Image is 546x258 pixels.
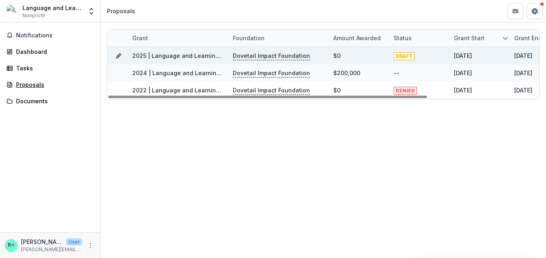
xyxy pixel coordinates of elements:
button: Notifications [3,29,97,42]
button: More [86,241,95,250]
div: [DATE] [454,86,472,94]
div: Proposals [16,80,90,89]
div: [DATE] [454,51,472,60]
div: Grant start [449,34,489,42]
button: Get Help [527,3,543,19]
div: Grant [127,34,153,42]
div: Rupinder Chahal <rupinder.chahal@languageandlearningfoundation.org> [8,243,14,248]
div: $200,000 [333,69,360,77]
div: Grant [127,29,228,47]
p: User [66,238,82,246]
div: Dashboard [16,47,90,56]
div: Amount awarded [328,29,389,47]
div: $0 [333,51,341,60]
a: Tasks [3,61,97,75]
span: Nonprofit [23,12,45,19]
div: Status [389,29,449,47]
a: 2022 | Language and Learning Foundation [132,87,253,94]
span: Notifications [16,32,94,39]
p: [PERSON_NAME] <[PERSON_NAME][EMAIL_ADDRESS][PERSON_NAME][DOMAIN_NAME]> [21,238,63,246]
div: Grant start [449,29,509,47]
p: [PERSON_NAME][EMAIL_ADDRESS][PERSON_NAME][DOMAIN_NAME] [21,246,82,253]
button: Grant 6b24193f-c6a3-478d-8fbd-cd12ff4eadf9 [112,49,125,62]
a: Dashboard [3,45,97,58]
div: $0 [333,86,341,94]
a: 2024 | Language and Learning Foundation [132,70,253,76]
svg: sorted descending [502,35,509,41]
button: Open entity switcher [86,3,97,19]
span: DRAFT [394,52,415,60]
div: [DATE] [514,86,532,94]
div: Language and Learning Foundation [23,4,82,12]
div: -- [394,69,399,77]
div: Status [389,34,417,42]
p: Dovetail Impact Foundation [233,51,310,60]
a: 2025 | Language and Learning Foundation - Renewal [132,52,283,59]
div: Foundation [228,29,328,47]
div: Amount awarded [328,34,386,42]
div: Proposals [107,7,135,15]
a: Proposals [3,78,97,91]
span: DENIED [394,87,417,95]
a: Documents [3,94,97,108]
div: Tasks [16,64,90,72]
img: Language and Learning Foundation [6,5,19,18]
div: Documents [16,97,90,105]
nav: breadcrumb [104,5,138,17]
div: Foundation [228,34,269,42]
p: Dovetail Impact Foundation [233,69,310,78]
div: [DATE] [514,51,532,60]
p: Dovetail Impact Foundation [233,86,310,95]
button: Partners [507,3,523,19]
div: [DATE] [454,69,472,77]
div: [DATE] [514,69,532,77]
